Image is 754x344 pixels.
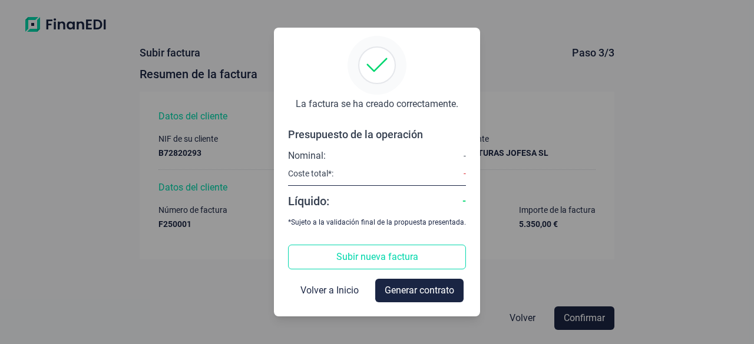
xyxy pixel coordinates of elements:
[462,195,466,207] div: -
[300,283,359,298] span: Volver a Inicio
[464,169,466,178] div: -
[464,151,466,161] div: -
[375,279,464,302] button: Generar contrato
[288,245,466,269] button: Subir nueva factura
[288,219,466,226] div: *Sujeto a la validación final de la propuesta presentada.
[288,193,329,209] div: Líquido:
[291,279,368,302] button: Volver a Inicio
[288,150,326,162] div: Nominal:
[336,250,418,264] span: Subir nueva factura
[288,169,333,178] div: Coste total*:
[385,283,454,298] span: Generar contrato
[288,129,466,141] div: Presupuesto de la operación
[296,98,458,110] div: La factura se ha creado correctamente.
